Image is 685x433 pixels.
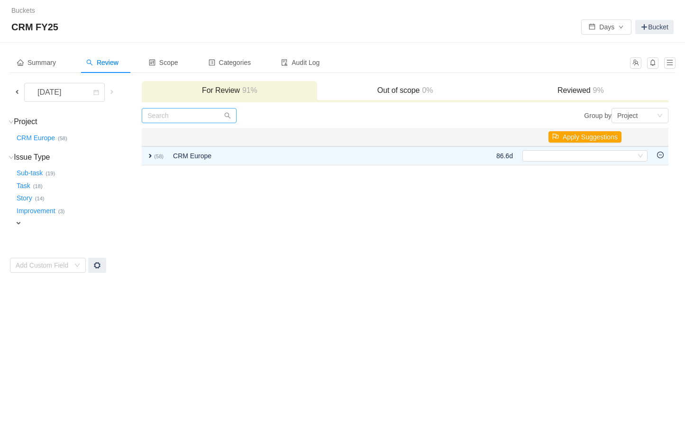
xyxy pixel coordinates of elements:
[15,191,35,206] button: Story
[9,119,14,125] i: icon: down
[638,153,643,160] i: icon: down
[146,86,312,95] h3: For Review
[581,19,631,35] button: icon: calendarDaysicon: down
[224,112,231,119] i: icon: search
[15,153,141,162] h3: Issue Type
[11,7,35,14] a: Buckets
[281,59,320,66] span: Audit Log
[58,135,67,141] small: (58)
[15,117,141,126] h3: Project
[146,152,154,160] span: expand
[17,59,24,66] i: icon: home
[498,86,664,95] h3: Reviewed
[548,131,621,143] button: icon: flagApply Suggestions
[630,57,641,69] button: icon: team
[154,153,164,159] small: (58)
[11,19,64,35] span: CRM FY25
[46,171,55,176] small: (19)
[93,90,99,96] i: icon: calendar
[240,86,257,94] span: 91%
[657,152,664,158] i: icon: minus-circle
[209,59,251,66] span: Categories
[58,208,65,214] small: (3)
[281,59,288,66] i: icon: audit
[664,57,676,69] button: icon: menu
[86,59,119,66] span: Review
[591,86,604,94] span: 9%
[35,196,45,201] small: (14)
[149,59,155,66] i: icon: control
[420,86,433,94] span: 0%
[168,146,438,165] td: CRM Europe
[15,178,33,193] button: Task
[142,108,237,123] input: Search
[635,20,674,34] a: Bucket
[30,83,71,101] div: [DATE]
[657,113,663,119] i: icon: down
[15,219,22,227] span: expand
[86,59,93,66] i: icon: search
[647,57,658,69] button: icon: bell
[33,183,43,189] small: (18)
[17,59,56,66] span: Summary
[209,59,215,66] i: icon: profile
[322,86,488,95] h3: Out of scope
[15,203,58,218] button: Improvement
[15,166,46,181] button: Sub-task
[15,130,58,145] button: CRM Europe
[149,59,178,66] span: Scope
[617,108,638,123] div: Project
[74,262,80,269] i: icon: down
[405,108,668,123] div: Group by
[9,155,14,160] i: icon: down
[492,146,518,165] td: 86.6d
[16,261,70,270] div: Add Custom Field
